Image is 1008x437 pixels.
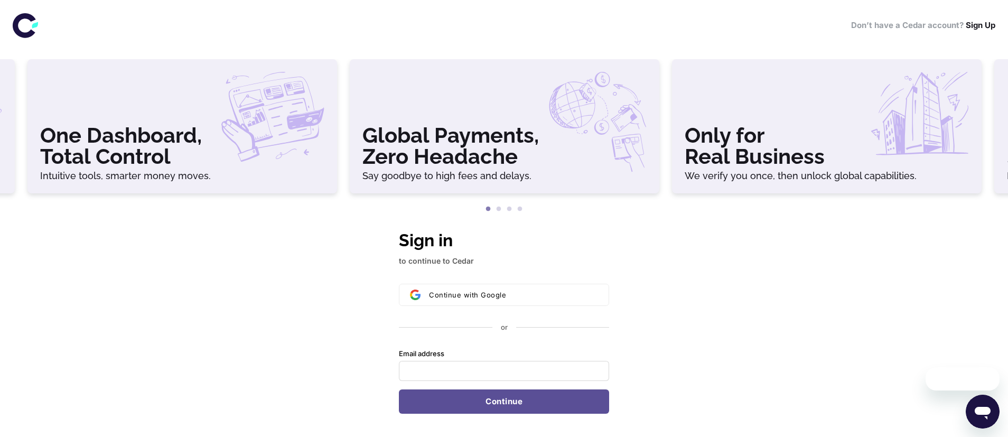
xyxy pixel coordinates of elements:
[399,255,609,267] p: to continue to Cedar
[362,171,647,181] h6: Say goodbye to high fees and delays.
[504,204,515,215] button: 3
[966,395,1000,429] iframe: Button to launch messaging window
[40,171,324,181] h6: Intuitive tools, smarter money moves.
[399,349,444,359] label: Email address
[515,204,525,215] button: 4
[926,367,1000,390] iframe: Message from company
[399,284,609,306] button: Sign in with GoogleContinue with Google
[493,204,504,215] button: 2
[966,20,995,30] a: Sign Up
[40,125,324,167] h3: One Dashboard, Total Control
[501,323,508,332] p: or
[685,125,969,167] h3: Only for Real Business
[399,228,609,253] h1: Sign in
[851,20,995,32] h6: Don’t have a Cedar account?
[362,125,647,167] h3: Global Payments, Zero Headache
[429,291,506,299] span: Continue with Google
[399,389,609,414] button: Continue
[483,204,493,215] button: 1
[410,290,421,300] img: Sign in with Google
[685,171,969,181] h6: We verify you once, then unlock global capabilities.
